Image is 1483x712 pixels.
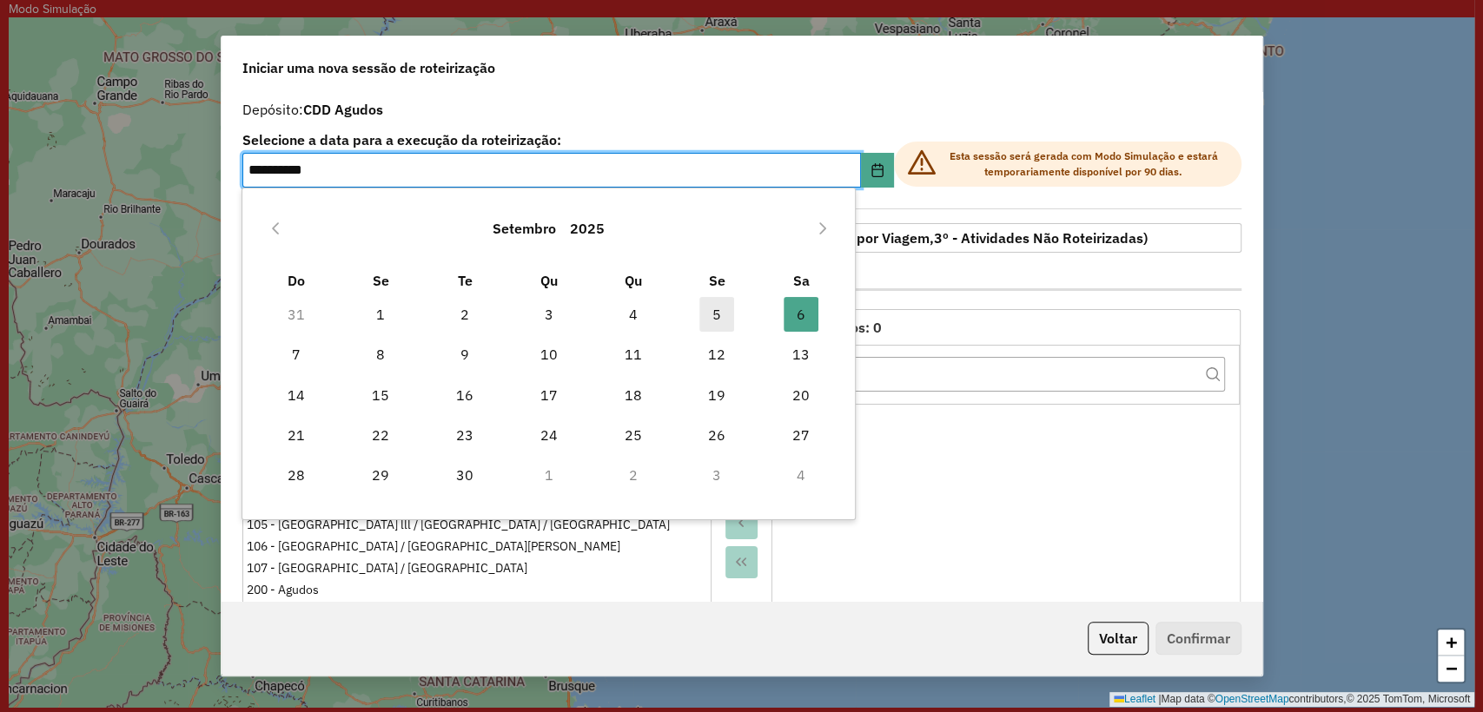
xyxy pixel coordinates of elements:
a: OpenStreetMap [1215,693,1289,705]
span: 19 [699,378,734,412]
td: 9 [423,334,507,374]
div: 107 - [GEOGRAPHIC_DATA] / [GEOGRAPHIC_DATA] [247,559,705,577]
td: 14 [255,374,339,414]
td: 28 [255,455,339,495]
strong: CDD Agudos [303,101,383,118]
span: 13 [784,337,818,372]
td: 1 [506,455,591,495]
span: 17 [532,378,566,412]
span: 24 [532,418,566,452]
td: 27 [759,415,844,455]
button: Voltar [1088,622,1149,655]
span: 27 [784,418,818,452]
span: 12 [699,337,734,372]
td: 10 [506,334,591,374]
td: 20 [759,374,844,414]
span: 2 [447,297,482,332]
div: 200 - Agudos [247,581,705,599]
label: Selecione a data para a execução da roteirização: [242,129,894,150]
td: 23 [423,415,507,455]
span: 26 [699,418,734,452]
td: 29 [339,455,423,495]
span: 22 [363,418,398,452]
a: Zoom out [1438,656,1464,682]
td: 30 [423,455,507,495]
span: 18 [616,378,651,412]
span: Do [288,272,305,289]
td: 2 [423,294,507,334]
td: 26 [675,415,759,455]
span: 9 [447,337,482,372]
td: 7 [255,334,339,374]
td: 31 [255,294,339,334]
td: 18 [591,374,675,414]
button: Choose Month [486,208,563,249]
div: Map data © contributors,© 2025 TomTom, Microsoft [1109,692,1474,707]
span: 25 [616,418,651,452]
span: 11 [616,337,651,372]
span: 16 [447,378,482,412]
span: Se [373,272,389,289]
td: 1 [339,294,423,334]
button: Choose Date [861,153,894,188]
div: 105 - [GEOGRAPHIC_DATA] lll / [GEOGRAPHIC_DATA] / [GEOGRAPHIC_DATA] [247,516,705,534]
span: 6 [784,297,818,332]
td: 22 [339,415,423,455]
span: Se [709,272,725,289]
span: − [1446,657,1457,679]
td: 15 [339,374,423,414]
td: 8 [339,334,423,374]
td: 12 [675,334,759,374]
span: 10 [532,337,566,372]
td: 2 [591,455,675,495]
span: Sa [793,272,810,289]
button: Previous Month [262,214,289,242]
td: 4 [591,294,675,334]
span: 15 [363,378,398,412]
td: 11 [591,334,675,374]
span: 21 [279,418,314,452]
span: 5 [699,297,734,332]
td: 6 [759,294,844,334]
span: 23 [447,418,482,452]
td: 17 [506,374,591,414]
div: Selecionados: 0 [779,317,1233,338]
span: 8 [363,337,398,372]
td: 3 [506,294,591,334]
span: 20 [784,378,818,412]
td: 3 [675,455,759,495]
td: 21 [255,415,339,455]
span: Esta sessão será gerada com Modo Simulação e estará temporariamente disponível por 90 dias. [894,142,1241,187]
div: 106 - [GEOGRAPHIC_DATA] / [GEOGRAPHIC_DATA][PERSON_NAME] [247,537,705,556]
span: 14 [279,378,314,412]
span: 29 [363,458,398,492]
a: Zoom in [1438,630,1464,656]
span: Qu [540,272,558,289]
button: Next Month [809,214,837,242]
span: 4 [616,297,651,332]
span: Te [457,272,472,289]
span: + [1446,631,1457,653]
td: 19 [675,374,759,414]
span: 28 [279,458,314,492]
td: 24 [506,415,591,455]
span: | [1158,693,1161,705]
button: Choose Year [563,208,612,249]
span: 1 [363,297,398,332]
td: 5 [675,294,759,334]
div: Choose Date [242,188,856,520]
span: Iniciar uma nova sessão de roteirização [242,57,495,78]
td: 4 [759,455,844,495]
span: 7 [279,337,314,372]
td: 13 [759,334,844,374]
span: Qu [625,272,642,289]
a: Leaflet [1114,693,1155,705]
div: Depósito: [242,99,1241,120]
td: 25 [591,415,675,455]
span: 3 [532,297,566,332]
td: 16 [423,374,507,414]
span: 30 [447,458,482,492]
